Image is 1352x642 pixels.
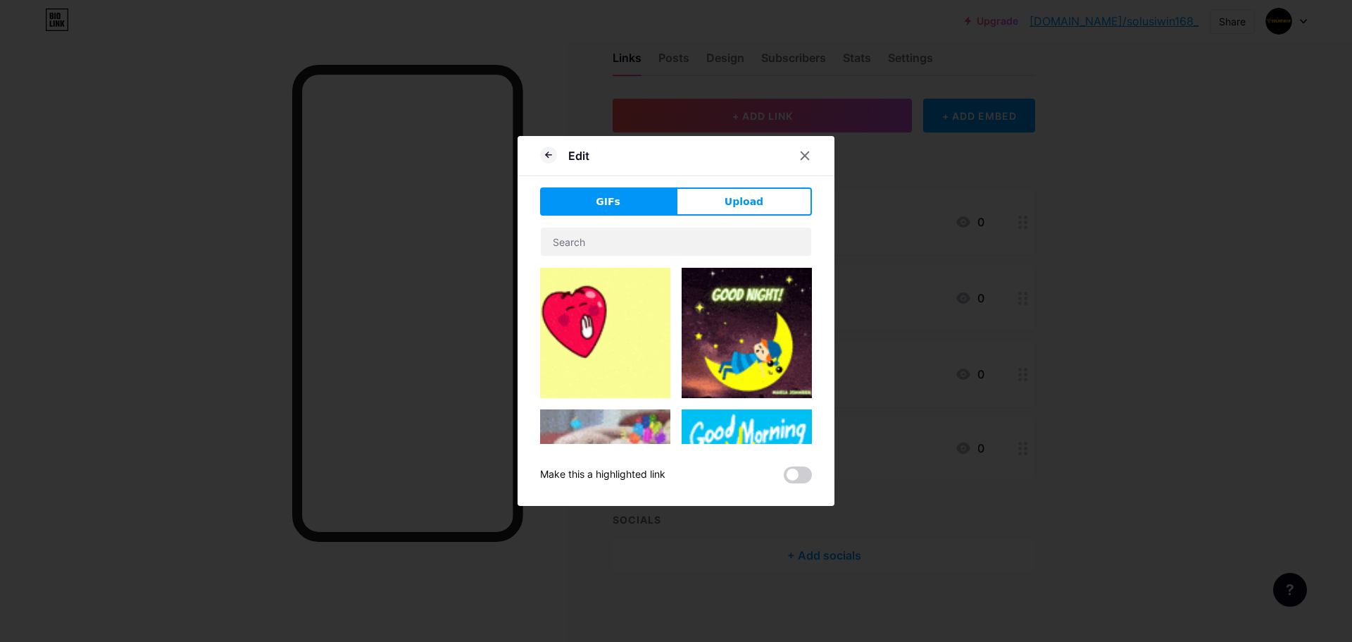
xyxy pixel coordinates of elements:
img: Gihpy [682,268,812,398]
div: Edit [568,147,589,164]
img: Gihpy [540,268,670,398]
div: Make this a highlighted link [540,467,665,483]
input: Search [541,228,811,256]
img: Gihpy [682,409,812,540]
span: GIFs [596,195,620,209]
button: Upload [676,187,812,216]
img: Gihpy [540,409,670,581]
span: Upload [725,195,763,209]
button: GIFs [540,187,676,216]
